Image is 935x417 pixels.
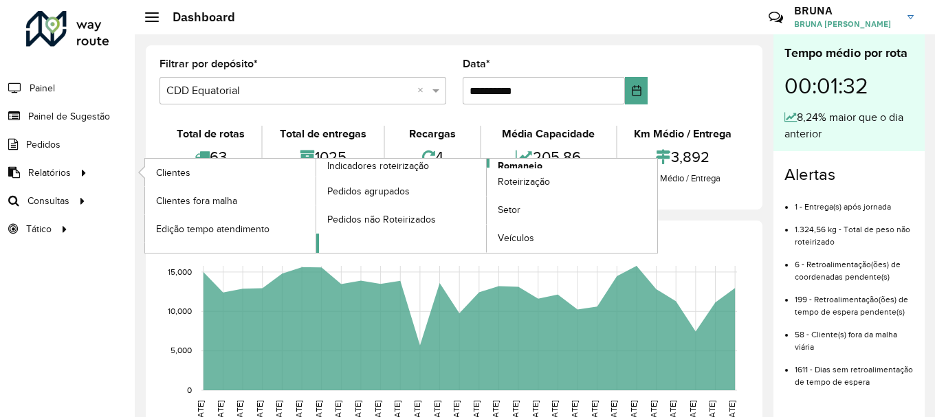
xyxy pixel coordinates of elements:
div: 205,86 [485,142,612,172]
div: Média Capacidade [485,126,612,142]
a: Pedidos não Roteirizados [316,205,487,233]
div: 00:01:32 [784,63,914,109]
h3: BRUNA [794,4,897,17]
li: 58 - Cliente(s) fora da malha viária [795,318,914,353]
span: Setor [498,203,520,217]
span: Edição tempo atendimento [156,222,269,236]
h4: Alertas [784,165,914,185]
div: 1025 [266,142,379,172]
label: Filtrar por depósito [159,56,258,72]
span: Clientes fora malha [156,194,237,208]
div: 4 [388,142,476,172]
span: Clientes [156,166,190,180]
a: Clientes [145,159,316,186]
li: 199 - Retroalimentação(ões) de tempo de espera pendente(s) [795,283,914,318]
a: Edição tempo atendimento [145,215,316,243]
text: 15,000 [168,267,192,276]
li: 6 - Retroalimentação(ões) de coordenadas pendente(s) [795,248,914,283]
div: Total de rotas [163,126,258,142]
span: Tático [26,222,52,236]
text: 0 [187,385,192,394]
a: Indicadores roteirização [145,159,487,253]
span: Pedidos agrupados [327,184,410,199]
text: 10,000 [168,306,192,315]
a: Veículos [487,225,657,252]
span: Pedidos [26,137,60,152]
button: Choose Date [625,77,648,104]
li: 1611 - Dias sem retroalimentação de tempo de espera [795,353,914,388]
div: Tempo médio por rota [784,44,914,63]
h2: Dashboard [159,10,235,25]
div: Km Médio / Entrega [621,126,745,142]
div: 63 [163,142,258,172]
a: Pedidos agrupados [316,177,487,205]
div: Recargas [388,126,476,142]
span: Clear all [417,82,429,99]
div: Km Médio / Entrega [621,172,745,185]
span: Consultas [27,194,69,208]
span: Painel [30,81,55,95]
li: 1 - Entrega(s) após jornada [795,190,914,213]
div: Total de entregas [266,126,379,142]
span: Pedidos não Roteirizados [327,212,436,227]
a: Setor [487,196,657,224]
div: 8,24% maior que o dia anterior [784,109,914,142]
span: Veículos [498,231,534,245]
span: Roteirização [498,174,550,189]
div: 3,892 [621,142,745,172]
label: Data [463,56,490,72]
span: Romaneio [498,159,542,173]
li: 1.324,56 kg - Total de peso não roteirizado [795,213,914,248]
a: Romaneio [316,159,658,253]
text: 5,000 [170,346,192,355]
span: BRUNA [PERSON_NAME] [794,18,897,30]
span: Painel de Sugestão [28,109,110,124]
a: Contato Rápido [761,3,791,32]
a: Roteirização [487,168,657,196]
span: Indicadores roteirização [327,159,429,173]
span: Relatórios [28,166,71,180]
a: Clientes fora malha [145,187,316,214]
